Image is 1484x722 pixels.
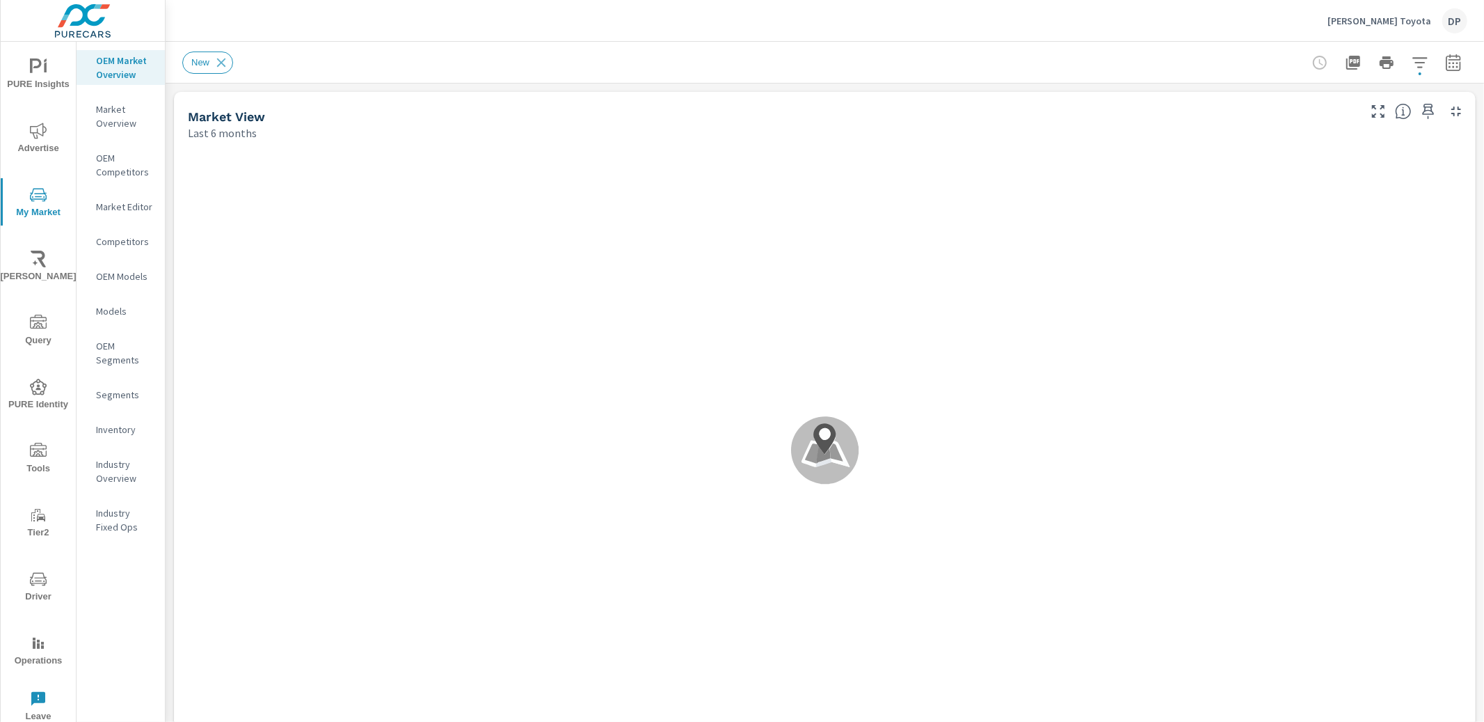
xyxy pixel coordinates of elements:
p: Models [96,304,154,318]
p: Market Editor [96,200,154,214]
div: Models [77,301,165,322]
p: Market Overview [96,102,154,130]
span: Tools [5,443,72,477]
span: My Market [5,187,72,221]
p: Last 6 months [188,125,257,141]
div: Inventory [77,419,165,440]
p: OEM Models [96,269,154,283]
span: New [183,57,218,68]
span: Query [5,315,72,349]
div: OEM Competitors [77,148,165,182]
span: PURE Insights [5,58,72,93]
p: OEM Competitors [96,151,154,179]
p: Segments [96,388,154,402]
h5: Market View [188,109,265,124]
div: Industry Fixed Ops [77,503,165,537]
p: [PERSON_NAME] Toyota [1327,15,1431,27]
span: Save this to your personalized report [1417,100,1439,123]
div: OEM Segments [77,336,165,370]
span: [PERSON_NAME] [5,251,72,285]
span: Advertise [5,123,72,157]
p: Inventory [96,423,154,437]
button: Select Date Range [1439,49,1467,77]
p: Competitors [96,235,154,249]
div: DP [1442,8,1467,33]
button: Apply Filters [1406,49,1434,77]
button: Minimize Widget [1445,100,1467,123]
div: OEM Models [77,266,165,287]
div: OEM Market Overview [77,50,165,85]
button: Print Report [1373,49,1401,77]
div: Competitors [77,231,165,252]
p: Industry Fixed Ops [96,506,154,534]
p: OEM Segments [96,339,154,367]
div: Market Overview [77,99,165,134]
span: Find the biggest opportunities in your market for your inventory. Understand by postal code where... [1395,103,1412,120]
div: Segments [77,384,165,405]
div: Industry Overview [77,454,165,489]
p: OEM Market Overview [96,54,154,81]
span: Driver [5,571,72,605]
span: PURE Identity [5,379,72,413]
span: Operations [5,635,72,669]
span: Tier2 [5,507,72,541]
div: New [182,52,233,74]
div: Market Editor [77,196,165,217]
button: "Export Report to PDF" [1339,49,1367,77]
button: Make Fullscreen [1367,100,1389,123]
p: Industry Overview [96,457,154,485]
